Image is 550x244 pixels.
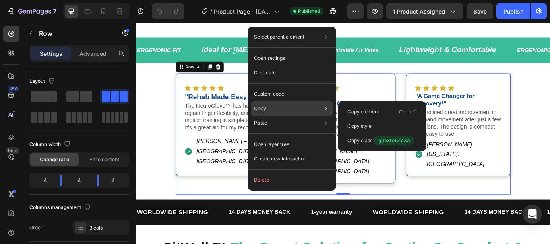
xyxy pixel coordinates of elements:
strong: 14 DAYS MONEY BACK [108,217,180,224]
p: Copy class [347,136,414,145]
button: Publish [496,3,530,19]
iframe: Design area [136,23,550,244]
div: Publish [503,7,523,16]
p: 7 [53,6,56,16]
strong: "Perfect for [MEDICAL_DATA]!" [191,82,254,98]
p: Settings [40,49,62,58]
p: Create new interaction [254,155,306,163]
p: Paste [254,119,267,127]
span: Published [298,8,320,15]
span: Save [473,8,487,15]
div: Column width [29,139,72,150]
strong: 1-year warranty [480,217,527,224]
strong: ERGENOMIC FIT [445,29,496,36]
div: Order [29,224,43,231]
p: The NeuroGlove™ has helped me regain finger flexibility, and the motion training is simple to fol... [57,94,157,127]
p: Copy style [347,123,372,130]
i: [PERSON_NAME] – [GEOGRAPHIC_DATA], [GEOGRAPHIC_DATA] [71,135,140,165]
p: Copy [254,105,266,112]
strong: 1-year warranty [205,217,252,224]
p: Copy element [347,108,379,115]
div: Layout [29,76,56,87]
p: The NeuroGlove™ has made my rehabilitation process so much smoother. It's comfortable and easy to... [191,101,292,143]
button: Save [467,3,493,19]
strong: Lightweight & Comfortable [307,27,420,37]
p: Custom code [254,90,284,98]
div: 4 [31,175,54,186]
strong: "A Game Changer for Recovery!" [326,82,395,98]
p: Duplicate [254,69,276,76]
p: Open layer tree [254,141,289,148]
p: I’ve noticed great improvement in my hand movement after just a few sessions. The design is compa... [326,101,426,134]
p: Row [39,29,108,38]
p: Ctrl + C [399,108,417,116]
div: Open Intercom Messenger [523,205,542,224]
button: 1 product assigned [386,3,463,19]
p: Open settings [254,55,285,62]
strong: 14 DAYS MONEY BACK [383,217,455,224]
button: 7 [3,3,60,19]
div: 4 [68,175,91,186]
strong: Customizable Air Valve [212,29,283,36]
span: Product Page - [DATE] 20:43:58 [214,7,271,16]
span: 1 product assigned [393,7,445,16]
strong: WORLDWIDE SHIPPING [276,217,359,225]
span: Change ratio [40,156,69,163]
div: 3 cols [89,224,127,232]
div: Row [56,48,70,55]
div: Columns management [29,202,92,213]
div: Beta [6,147,19,154]
span: Fit to content [89,156,119,163]
button: Delete [251,173,333,187]
strong: "Rehab Made Easy!" [57,82,136,91]
span: .g3e3G9VmXA [374,136,414,145]
p: Advanced [79,49,107,58]
p: Select parent element [254,33,304,41]
i: [PERSON_NAME] – [GEOGRAPHIC_DATA], [GEOGRAPHIC_DATA] [205,147,274,177]
div: 4 [105,175,128,186]
strong: WORLDWIDE SHIPPING [1,217,84,225]
div: Undo/Redo [152,3,184,19]
div: 450 [8,86,19,92]
i: [PERSON_NAME] – [US_STATE], [GEOGRAPHIC_DATA] [339,139,407,169]
span: / [210,7,212,16]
